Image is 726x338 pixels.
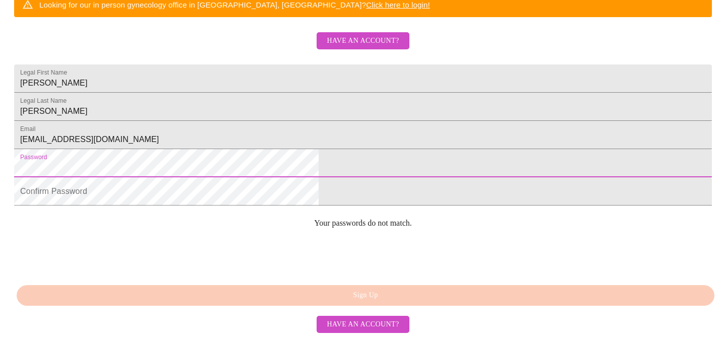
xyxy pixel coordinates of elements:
[14,219,712,228] p: Your passwords do not match.
[327,35,399,47] span: Have an account?
[317,32,409,50] button: Have an account?
[317,316,409,333] button: Have an account?
[314,43,411,52] a: Have an account?
[14,236,167,275] iframe: reCAPTCHA
[327,318,399,331] span: Have an account?
[366,1,430,9] a: Click here to login!
[314,319,411,328] a: Have an account?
